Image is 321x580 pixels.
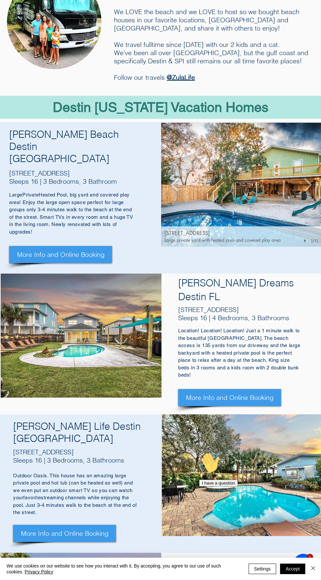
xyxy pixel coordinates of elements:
[178,328,300,378] span: Location! Location! Location! Just a 1 minute walk to the beautiful [GEOGRAPHIC_DATA]. The beach ...
[7,563,239,575] span: We use cookies on our website to see how you interact with it. By accepting, you agree to our use...
[9,246,112,263] a: More Info and Online Booking
[167,73,195,81] a: @ZulaLife
[280,564,305,574] button: Accept
[13,420,144,445] h4: [PERSON_NAME] Life Destin [GEOGRAPHIC_DATA]
[9,169,127,177] h5: [STREET_ADDRESS]
[23,495,41,500] span: favorite
[9,128,127,165] h4: [PERSON_NAME] Beach Destin [GEOGRAPHIC_DATA]
[9,192,133,235] span: Heated Pool, big yard and covered play area! Enjoy the large open space perfect for large groups ...
[9,192,22,197] span: Large
[164,230,289,237] div: [STREET_ADDRESS]
[178,557,303,570] h4: [PERSON_NAME] Destin FL
[1,274,161,398] div: Slide show gallery
[309,239,318,243] div: 1/71
[3,30,41,37] button: I have a question
[13,525,116,542] a: More Info and Online Booking
[17,250,104,259] span: More Info and Online Booking
[197,449,314,550] iframe: chat widget
[178,389,281,406] a: More Info and Online Booking
[303,238,309,243] button: play
[309,564,317,572] img: Close
[9,177,127,185] h5: Sleeps 16 | 3 Bedrooms, 3 Bathroom
[178,314,297,322] h5: Sleeps 16 | 4 Bedrooms, 3 Bathrooms
[22,192,39,197] span: Private
[13,473,133,501] span: Outdoor Oasis. This house has an amazing large private pool and hot tub (can be heated as well) a...
[3,3,24,24] img: :wave:
[164,237,289,243] p: Large private yard with heated pool and covered play area
[293,554,314,573] iframe: chat widget
[25,569,53,574] a: Privacy Policy
[1,274,161,398] img: 70 Pompano St, Destin FL 32541
[13,448,129,456] h5: [STREET_ADDRESS]
[3,3,121,37] div: 👋Hi! How can we help?I have a question
[249,564,276,574] button: Settings
[13,456,129,464] h5: Sleeps 16 | 3 Bedrooms, 3 Bathrooms
[21,529,108,538] span: More Info and Online Booking
[3,20,65,25] span: Hi! How can we help?
[53,99,269,115] span: Destin [US_STATE] Vacation Homes
[114,8,308,81] span: We LOVE the beach and we LOVE to host so we bought beach houses in our favorite locations, [GEOGR...
[178,305,297,314] h5: [STREET_ADDRESS]
[309,563,317,575] button: Close
[13,495,137,515] span: streaming channels while enjoying the pool. Just 3-4 minutes walk to the beach at the end of the ...
[186,393,274,402] span: More Info and Online Booking
[178,276,303,304] h4: [PERSON_NAME] Dreams Destin FL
